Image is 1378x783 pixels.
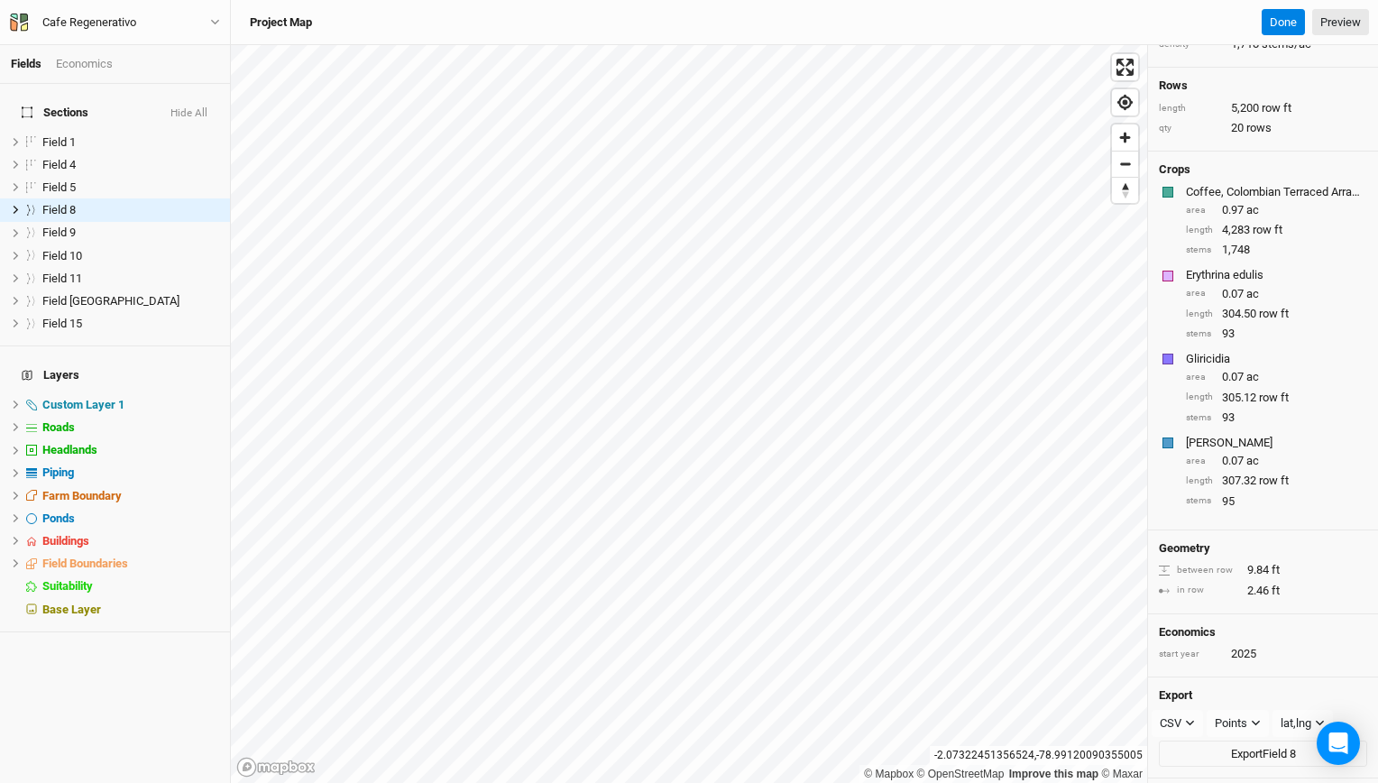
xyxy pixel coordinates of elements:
[42,489,122,502] span: Farm Boundary
[1246,369,1259,385] span: ac
[1159,648,1222,661] div: start year
[1101,768,1143,780] a: Maxar
[42,317,82,330] span: Field 15
[1186,494,1213,508] div: stems
[1231,646,1256,662] div: 2025
[1112,177,1138,203] button: Reset bearing to north
[42,420,75,434] span: Roads
[1186,267,1364,283] div: Erythrina edulis
[1159,584,1238,597] div: in row
[1159,583,1367,599] div: 2.46
[42,14,136,32] div: Cafe Regenerativo
[1112,152,1138,177] span: Zoom out
[42,465,219,480] div: Piping
[1159,102,1222,115] div: length
[1317,722,1360,765] div: Open Intercom Messenger
[1262,9,1305,36] button: Done
[42,420,219,435] div: Roads
[1159,100,1367,116] div: 5,200
[42,579,93,593] span: Suitability
[170,107,208,120] button: Hide All
[42,294,219,309] div: Field 13 Headland Field
[1159,625,1367,640] h4: Economics
[42,180,219,195] div: Field 5
[1186,390,1367,406] div: 305.12
[1186,411,1213,425] div: stems
[42,317,219,331] div: Field 15
[42,203,219,217] div: Field 8
[1186,244,1213,257] div: stems
[1259,390,1289,406] span: row ft
[1259,473,1289,489] span: row ft
[231,45,1147,783] canvas: Map
[42,557,219,571] div: Field Boundaries
[1186,410,1367,426] div: 93
[1215,714,1247,732] div: Points
[1246,286,1259,302] span: ac
[1272,562,1280,578] span: ft
[42,294,179,308] span: Field [GEOGRAPHIC_DATA]
[1186,242,1367,258] div: 1,748
[1186,327,1213,341] div: stems
[1159,78,1367,93] h4: Rows
[1112,178,1138,203] span: Reset bearing to north
[1272,583,1280,599] span: ft
[11,357,219,393] h4: Layers
[1112,54,1138,80] span: Enter fullscreen
[1253,222,1282,238] span: row ft
[1186,435,1364,451] div: Inga
[42,249,219,263] div: Field 10
[1186,391,1213,404] div: length
[917,768,1005,780] a: OpenStreetMap
[42,603,219,617] div: Base Layer
[1159,162,1190,177] h4: Crops
[1159,122,1222,135] div: qty
[42,180,76,194] span: Field 5
[1159,741,1367,768] button: ExportField 8
[42,398,124,411] span: Custom Layer 1
[42,603,101,616] span: Base Layer
[1186,184,1364,200] div: Coffee, Colombian Terraced Arrabica
[1159,562,1367,578] div: 9.84
[1160,714,1181,732] div: CSV
[22,106,88,120] span: Sections
[9,13,221,32] button: Cafe Regenerativo
[42,158,76,171] span: Field 4
[42,579,219,594] div: Suitability
[1207,710,1269,737] button: Points
[1112,124,1138,151] button: Zoom in
[1159,688,1367,703] h4: Export
[42,272,219,286] div: Field 11
[1186,222,1367,238] div: 4,283
[1272,710,1333,737] button: lat,lng
[1259,306,1289,322] span: row ft
[1312,9,1369,36] a: Preview
[1186,202,1367,218] div: 0.97
[250,15,312,30] h3: Project Map
[42,511,219,526] div: Ponds
[42,443,97,456] span: Headlands
[1159,36,1367,52] div: 1,718
[1246,453,1259,469] span: ac
[1186,369,1367,385] div: 0.07
[1009,768,1098,780] a: Improve this map
[1281,714,1311,732] div: lat,lng
[1159,120,1367,136] div: 20
[1186,287,1213,300] div: area
[1186,326,1367,342] div: 93
[42,226,76,239] span: Field 9
[1262,100,1291,116] span: row ft
[1186,455,1213,468] div: area
[42,465,74,479] span: Piping
[1186,371,1213,384] div: area
[42,272,82,285] span: Field 11
[1186,493,1367,510] div: 95
[56,56,113,72] div: Economics
[42,226,219,240] div: Field 9
[42,534,219,548] div: Buildings
[930,746,1147,765] div: -2.07322451356524 , -78.99120090355005
[1246,120,1272,136] span: rows
[1112,151,1138,177] button: Zoom out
